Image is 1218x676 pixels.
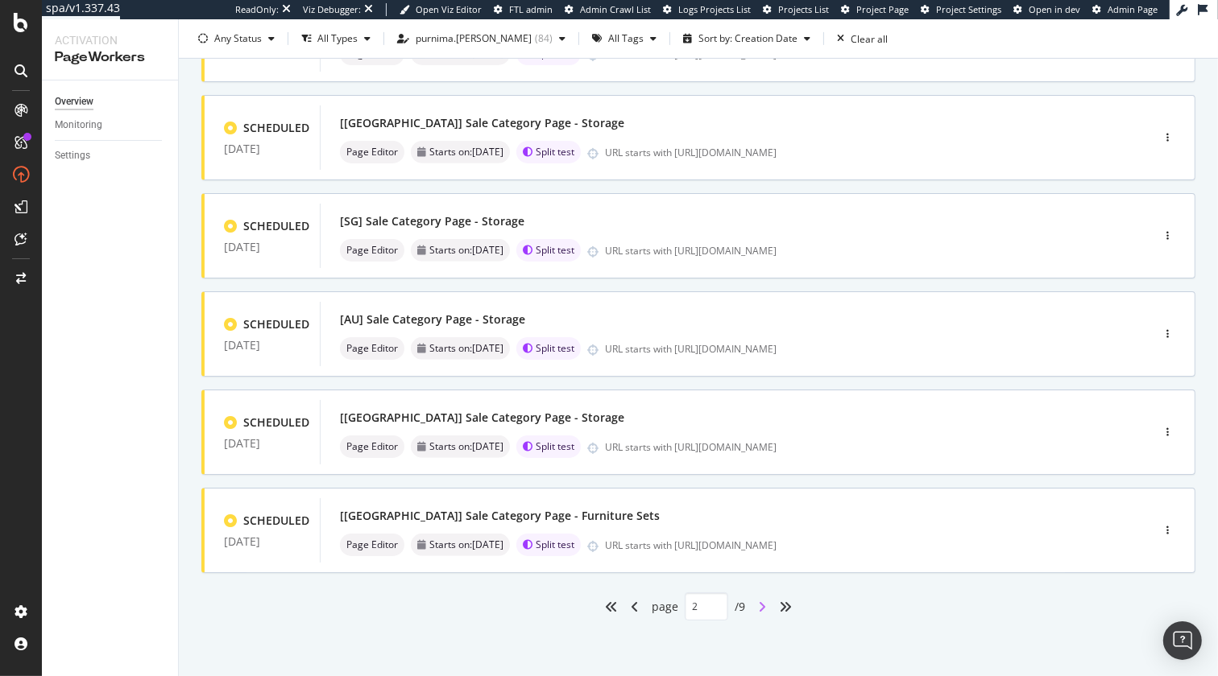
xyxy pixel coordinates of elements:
div: brand label [516,141,581,163]
button: Any Status [192,26,281,52]
span: Page Editor [346,147,398,157]
div: brand label [516,534,581,556]
a: Open Viz Editor [400,3,482,16]
div: URL starts with [URL][DOMAIN_NAME] [605,146,1083,159]
div: neutral label [340,435,404,458]
a: Overview [55,93,167,110]
div: [DATE] [224,437,300,450]
span: Page Editor [346,245,398,255]
div: brand label [516,337,581,360]
a: Settings [55,147,167,164]
a: Open in dev [1013,3,1080,16]
span: Page Editor [346,49,398,59]
div: [[GEOGRAPHIC_DATA]] Sale Category Page - Furniture Sets [340,508,660,524]
div: brand label [516,435,581,458]
div: [[GEOGRAPHIC_DATA]] Sale Category Page - Storage [340,115,624,131]
div: angle-left [624,594,645,620]
div: SCHEDULED [243,513,309,529]
span: Split test [536,344,574,353]
div: angles-right [773,594,798,620]
div: Monitoring [55,117,102,134]
span: Page Editor [346,540,398,550]
div: [DATE] [224,142,300,155]
span: Split test [536,442,574,451]
button: purnima.[PERSON_NAME](84) [391,26,572,52]
a: Admin Crawl List [565,3,651,16]
a: Monitoring [55,117,167,134]
div: neutral label [340,534,404,556]
span: Project Page [856,3,909,15]
span: Starts on: [DATE] [429,540,503,550]
span: Projects List [778,3,829,15]
span: Page Editor [346,344,398,353]
div: neutral label [340,337,404,360]
button: Clear all [831,26,888,52]
div: neutral label [411,534,510,556]
span: Split test [536,245,574,255]
span: Page Editor [346,442,398,451]
div: [AU] Sale Category Page - Storage [340,311,525,328]
div: SCHEDULED [243,218,309,234]
div: page / 9 [652,592,745,620]
div: neutral label [411,239,510,262]
span: Split test [536,49,574,59]
span: FTL admin [509,3,553,15]
div: angle-right [752,594,773,620]
div: neutral label [340,141,404,163]
div: neutral label [340,239,404,262]
a: Projects List [763,3,829,16]
span: Starts on: [DATE] [429,245,503,255]
div: neutral label [411,337,510,360]
a: Logs Projects List [663,3,751,16]
span: Split test [536,147,574,157]
span: Starts on: [DATE] [429,49,503,59]
div: [DATE] [224,339,300,352]
div: All Types [317,34,358,43]
div: Viz Debugger: [303,3,361,16]
span: Starts on: [DATE] [429,442,503,451]
div: ReadOnly: [235,3,279,16]
div: URL starts with [URL][DOMAIN_NAME] [605,440,1083,454]
button: Sort by: Creation Date [677,26,817,52]
a: Project Page [841,3,909,16]
div: neutral label [411,141,510,163]
div: URL starts with [URL][DOMAIN_NAME] [605,538,1083,552]
div: PageWorkers [55,48,165,67]
span: Split test [536,540,574,550]
div: brand label [516,239,581,262]
span: Starts on: [DATE] [429,344,503,353]
div: Clear all [851,31,888,45]
div: neutral label [411,435,510,458]
a: Project Settings [921,3,1001,16]
div: Any Status [214,34,262,43]
div: [[GEOGRAPHIC_DATA]] Sale Category Page - Storage [340,410,624,426]
div: Settings [55,147,90,164]
div: ( 84 ) [535,34,553,43]
div: Overview [55,93,93,110]
span: Admin Crawl List [580,3,651,15]
span: Open Viz Editor [416,3,482,15]
div: [DATE] [224,241,300,253]
div: All Tags [608,34,644,43]
div: angles-left [599,594,624,620]
button: All Tags [586,26,663,52]
a: FTL admin [494,3,553,16]
div: SCHEDULED [243,316,309,332]
div: Activation [55,32,165,48]
a: Admin Page [1092,3,1158,16]
div: SCHEDULED [243,414,309,431]
span: Project Settings [936,3,1001,15]
div: [DATE] [224,535,300,548]
div: Open Intercom Messenger [1163,621,1202,660]
button: All Types [295,26,377,52]
span: Open in dev [1029,3,1080,15]
div: purnima.[PERSON_NAME] [416,34,532,43]
div: URL starts with [URL][DOMAIN_NAME] [605,244,1083,258]
div: Sort by: Creation Date [698,34,797,43]
div: [SG] Sale Category Page - Storage [340,213,524,229]
span: Starts on: [DATE] [429,147,503,157]
div: URL starts with [URL][DOMAIN_NAME] [605,342,1083,356]
div: SCHEDULED [243,120,309,136]
span: Logs Projects List [678,3,751,15]
span: Admin Page [1108,3,1158,15]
